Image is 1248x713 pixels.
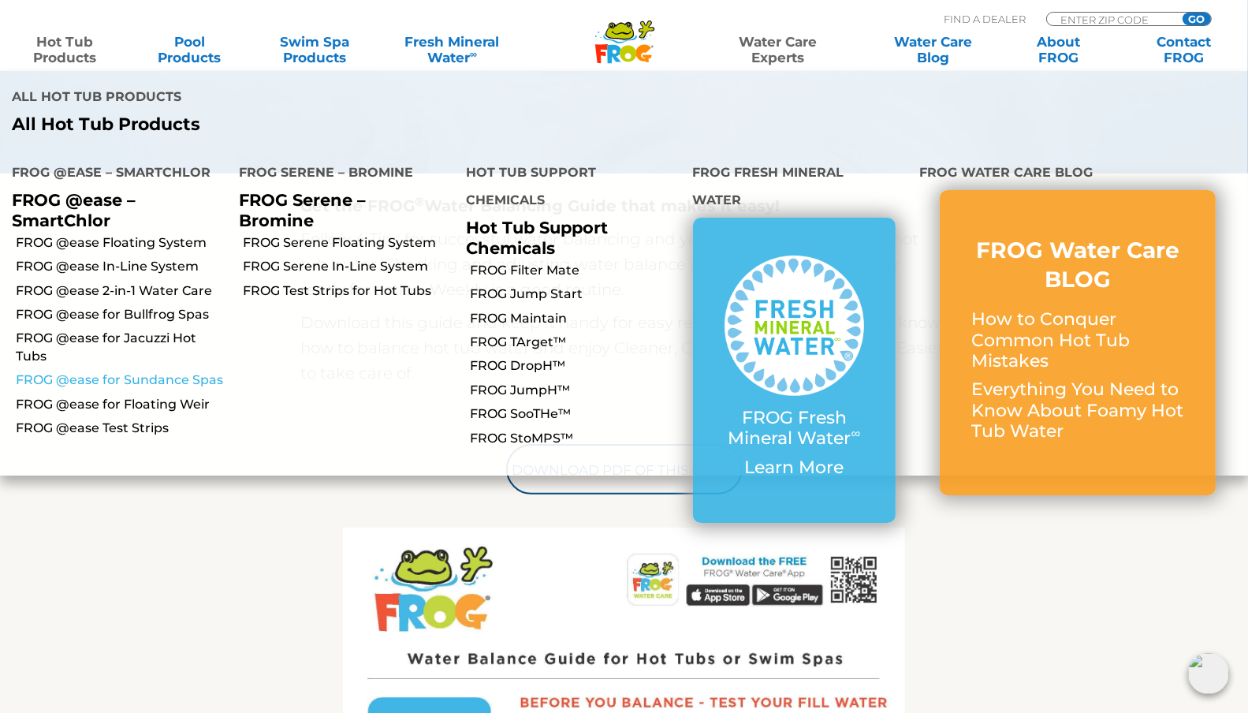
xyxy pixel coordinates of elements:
[12,159,215,190] h4: FROG @ease – SmartChlor
[851,425,861,441] sup: ∞
[243,258,454,275] a: FROG Serene In-Line System
[16,396,227,413] a: FROG @ease for Floating Weir
[971,309,1184,371] p: How to Conquer Common Hot Tub Mistakes
[470,262,681,279] a: FROG Filter Mate
[470,334,681,351] a: FROG TArget™
[470,48,477,60] sup: ∞
[266,34,363,65] a: Swim SpaProducts
[16,306,227,323] a: FROG @ease for Bullfrog Spas
[470,286,681,303] a: FROG Jump Start
[470,357,681,375] a: FROG DropH™
[944,12,1026,26] p: Find A Dealer
[16,234,227,252] a: FROG @ease Floating System
[725,256,865,486] a: FROG Fresh Mineral Water∞ Learn More
[239,190,442,230] p: FROG Serene – Bromine
[1010,34,1107,65] a: AboutFROG
[466,159,669,218] h4: Hot Tub Support Chemicals
[725,457,865,478] p: Learn More
[470,382,681,399] a: FROG JumpH™
[16,420,227,437] a: FROG @ease Test Strips
[1135,34,1232,65] a: ContactFROG
[919,159,1236,190] h4: FROG Water Care Blog
[971,236,1184,293] h3: FROG Water Care BLOG
[1188,653,1229,694] img: openIcon
[725,408,865,450] p: FROG Fresh Mineral Water
[1183,13,1211,25] input: GO
[885,34,982,65] a: Water CareBlog
[1059,13,1165,26] input: Zip Code Form
[693,159,896,218] h4: FROG Fresh Mineral Water
[16,34,113,65] a: Hot TubProducts
[470,310,681,327] a: FROG Maintain
[971,236,1184,450] a: FROG Water Care BLOG How to Conquer Common Hot Tub Mistakes Everything You Need to Know About Foa...
[141,34,238,65] a: PoolProducts
[243,282,454,300] a: FROG Test Strips for Hot Tubs
[466,218,608,257] a: Hot Tub Support Chemicals
[699,34,857,65] a: Water CareExperts
[470,430,681,447] a: FROG StoMPS™
[12,114,613,135] a: All Hot Tub Products
[470,405,681,423] a: FROG SooTHe™
[239,159,442,190] h4: FROG Serene – Bromine
[12,190,215,230] p: FROG @ease – SmartChlor
[16,258,227,275] a: FROG @ease In-Line System
[12,83,613,114] h4: All Hot Tub Products
[16,282,227,300] a: FROG @ease 2-in-1 Water Care
[243,234,454,252] a: FROG Serene Floating System
[16,330,227,365] a: FROG @ease for Jacuzzi Hot Tubs
[391,34,512,65] a: Fresh MineralWater∞
[16,371,227,389] a: FROG @ease for Sundance Spas
[971,379,1184,442] p: Everything You Need to Know About Foamy Hot Tub Water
